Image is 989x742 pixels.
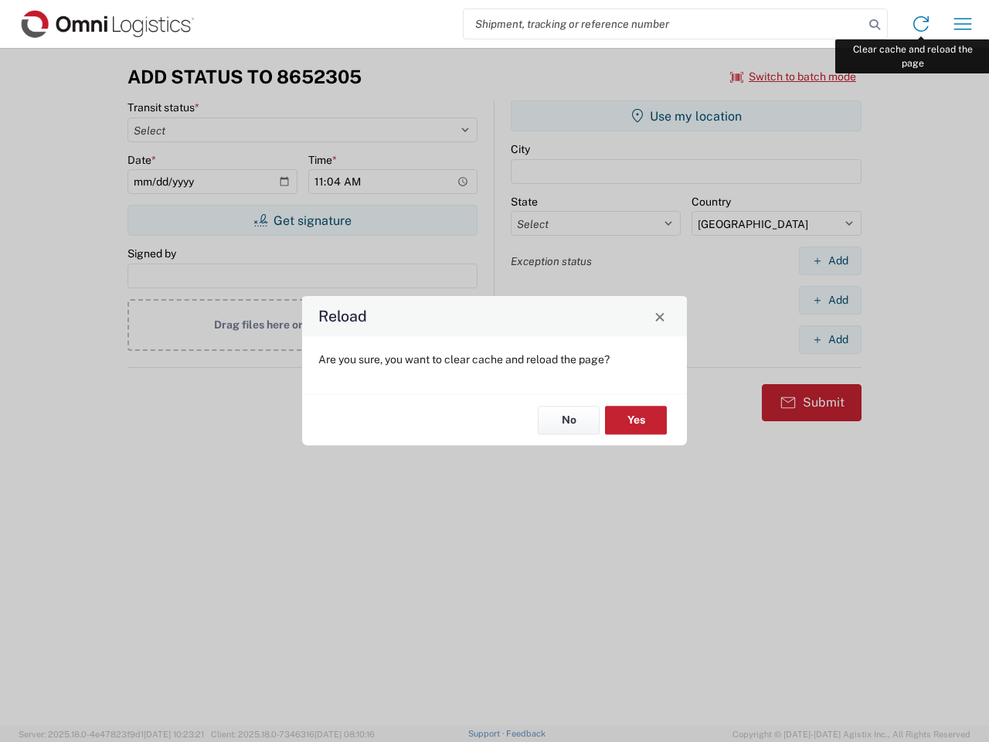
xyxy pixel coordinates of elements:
p: Are you sure, you want to clear cache and reload the page? [318,352,671,366]
button: Close [649,305,671,327]
button: Yes [605,406,667,434]
button: No [538,406,600,434]
h4: Reload [318,305,367,328]
input: Shipment, tracking or reference number [464,9,864,39]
